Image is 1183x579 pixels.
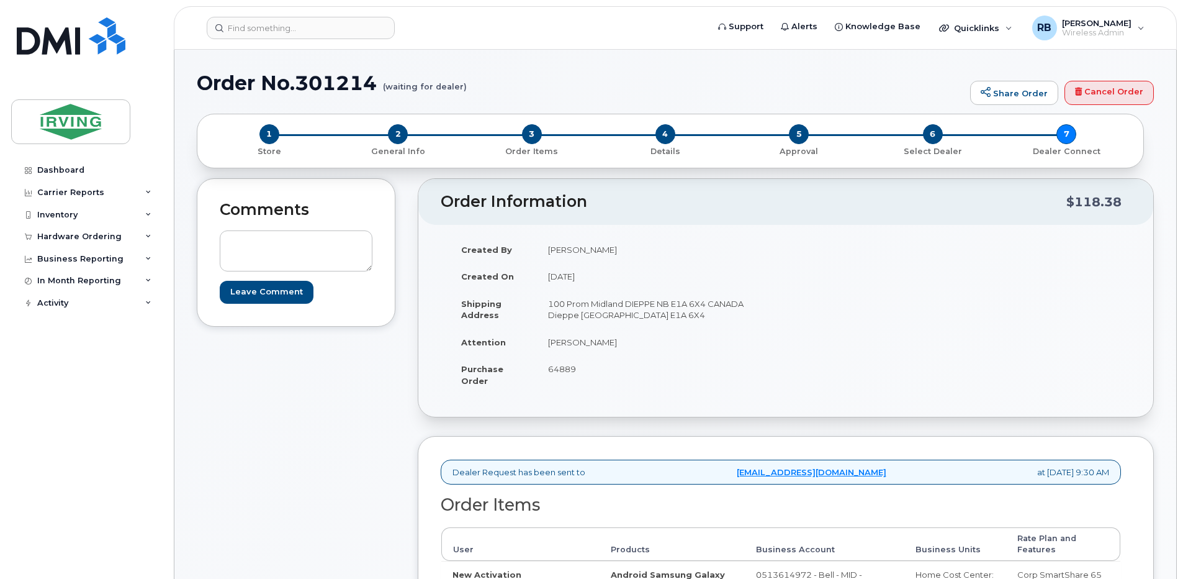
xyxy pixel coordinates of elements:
h2: Order Items [441,496,1121,514]
p: Store [212,146,326,157]
h2: Comments [220,201,372,219]
div: $118.38 [1066,190,1122,214]
h2: Order Information [441,193,1066,211]
a: 5 Approval [732,144,866,157]
input: Leave Comment [220,281,313,304]
th: Products [600,527,745,562]
th: Business Account [745,527,904,562]
span: 5 [789,124,809,144]
div: Dealer Request has been sent to at [DATE] 9:30 AM [441,460,1121,485]
th: Business Units [904,527,1006,562]
p: Order Items [470,146,593,157]
td: [PERSON_NAME] [537,329,776,356]
a: 4 Details [598,144,732,157]
small: (waiting for dealer) [383,72,467,91]
span: 64889 [548,364,576,374]
p: Select Dealer [871,146,994,157]
a: [EMAIL_ADDRESS][DOMAIN_NAME] [737,467,886,478]
p: Approval [737,146,861,157]
td: [DATE] [537,263,776,290]
a: Share Order [970,81,1058,106]
strong: Created By [461,245,512,255]
span: 1 [259,124,279,144]
th: Rate Plan and Features [1006,527,1120,562]
a: Cancel Order [1064,81,1154,106]
a: 6 Select Dealer [866,144,999,157]
a: 3 Order Items [465,144,598,157]
strong: Shipping Address [461,299,502,321]
strong: Created On [461,271,514,281]
th: User [441,527,600,562]
a: 1 Store [207,144,331,157]
span: 4 [655,124,675,144]
strong: Purchase Order [461,364,503,386]
h1: Order No.301214 [197,72,964,94]
a: 2 General Info [331,144,464,157]
td: 100 Prom Midland DIEPPE NB E1A 6X4 CANADA Dieppe [GEOGRAPHIC_DATA] E1A 6X4 [537,290,776,329]
strong: Attention [461,337,506,347]
span: 2 [388,124,408,144]
span: 6 [923,124,943,144]
td: [PERSON_NAME] [537,236,776,263]
p: Details [603,146,727,157]
span: 3 [522,124,542,144]
p: General Info [336,146,459,157]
